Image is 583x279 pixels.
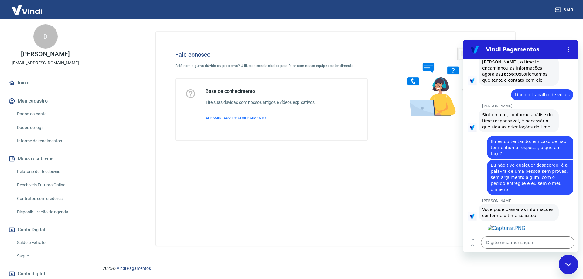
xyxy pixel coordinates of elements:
p: [PERSON_NAME] [21,51,70,57]
img: Vindi [7,0,47,19]
button: Sair [554,4,576,15]
span: Conta digital [18,270,45,278]
button: Conta Digital [7,223,84,236]
button: Carregar arquivo [4,197,16,209]
p: 2025 © [103,265,568,272]
a: ACESSAR BASE DE CONHECIMENTO [206,115,316,121]
a: Dados de login [15,121,84,134]
a: Informe de rendimentos [15,135,84,147]
a: Relatório de Recebíveis [15,165,84,178]
img: Fale conosco [395,41,488,122]
h6: Tire suas dúvidas com nossos artigos e vídeos explicativos. [206,99,316,106]
a: Saque [15,250,84,262]
button: Meu cadastro [7,94,84,108]
p: [EMAIL_ADDRESS][DOMAIN_NAME] [12,60,79,66]
iframe: Janela de mensagens [463,40,578,252]
img: Capturar.PNG [24,185,111,229]
a: Disponibilização de agenda [15,206,84,218]
p: Está com alguma dúvida ou problema? Utilize os canais abaixo para falar com nossa equipe de atend... [175,63,368,69]
a: Vindi Pagamentos [117,266,151,271]
a: Imagem compartilhada. Ofereça mais contexto ao seu agente, caso ainda não tenha feito isso. Abrir... [24,185,111,229]
div: D [33,24,58,49]
a: Saldo e Extrato [15,236,84,249]
a: Início [7,76,84,90]
h4: Fale conosco [175,51,368,58]
h5: Base de conhecimento [206,88,316,94]
a: Recebíveis Futuros Online [15,179,84,191]
button: Meus recebíveis [7,152,84,165]
iframe: Botão para abrir a janela de mensagens, conversa em andamento [559,255,578,274]
a: Dados da conta [15,108,84,120]
span: ACESSAR BASE DE CONHECIMENTO [206,116,266,120]
a: Contratos com credores [15,192,84,205]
